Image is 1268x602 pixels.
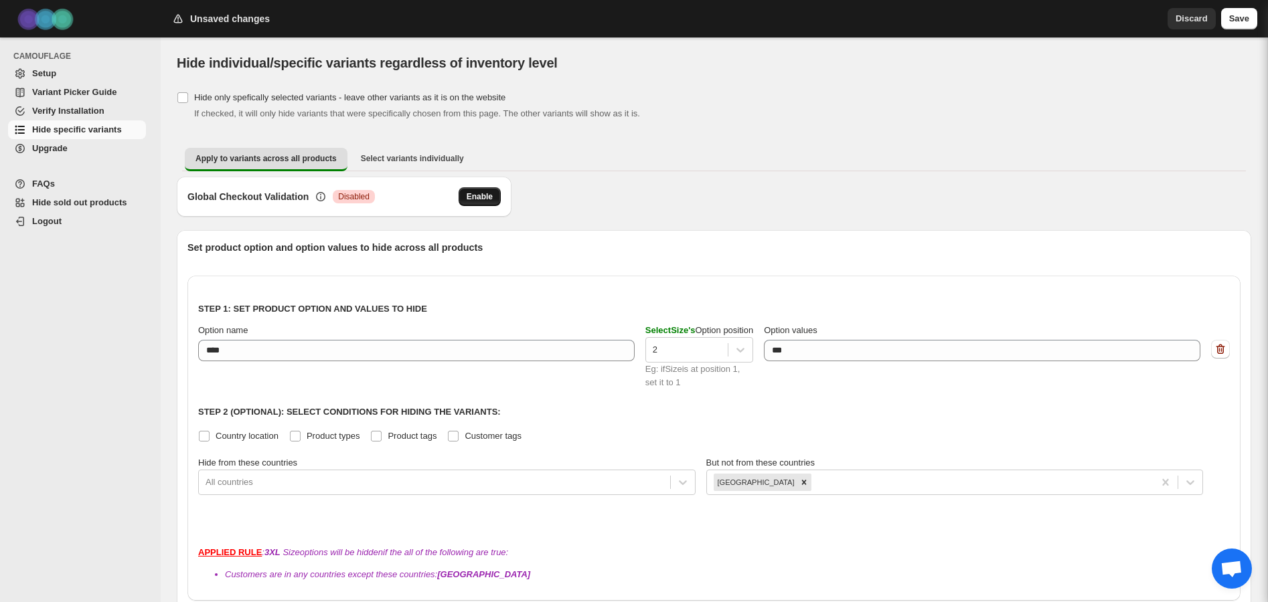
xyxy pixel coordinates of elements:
[348,569,531,579] span: except these countries:
[706,458,815,468] span: But not from these countries
[1212,548,1252,589] div: Open chat
[8,64,146,83] a: Setup
[198,547,262,557] strong: APPLIED RULE
[194,92,505,102] span: Hide only spefically selected variants - leave other variants as it is on the website
[1168,8,1216,29] button: Discard
[198,302,1230,316] p: Step 1: Set product option and values to hide
[645,325,753,335] span: Option position
[307,431,360,441] span: Product types
[195,153,337,164] span: Apply to variants across all products
[797,474,811,491] div: Remove United States
[32,179,55,189] span: FAQs
[764,325,817,335] span: Option values
[8,193,146,212] a: Hide sold out products
[8,102,146,120] a: Verify Installation
[645,363,753,389] div: Eg: if Size is at position 1, set it to 1
[198,458,297,468] span: Hide from these countries
[714,474,797,491] div: [GEOGRAPHIC_DATA]
[465,431,522,441] span: Customer tags
[1221,8,1257,29] button: Save
[467,191,493,202] span: Enable
[8,212,146,231] a: Logout
[216,431,279,441] span: Country location
[264,547,281,557] b: 3XL
[645,325,696,335] span: Select Size 's
[8,139,146,158] a: Upgrade
[187,241,1241,254] p: Set product option and option values to hide across all products
[350,148,475,169] button: Select variants individually
[32,143,68,153] span: Upgrade
[1176,12,1208,25] span: Discard
[32,216,62,226] span: Logout
[459,187,501,206] button: Enable
[185,148,347,171] button: Apply to variants across all products
[225,569,345,579] span: Customers are in any countries
[198,325,248,335] span: Option name
[198,405,1230,419] p: Step 2 (Optional): Select conditions for hiding the variants:
[8,83,146,102] a: Variant Picker Guide
[198,546,1230,581] div: : Size options will be hidden if the all of the following are true:
[1229,12,1249,25] span: Save
[361,153,464,164] span: Select variants individually
[194,108,640,118] span: If checked, it will only hide variants that were specifically chosen from this page. The other va...
[388,431,437,441] span: Product tags
[32,106,104,116] span: Verify Installation
[437,569,530,579] b: [GEOGRAPHIC_DATA]
[32,124,122,134] span: Hide specific variants
[32,197,127,207] span: Hide sold out products
[187,190,309,203] h3: Global Checkout Validation
[338,191,370,202] span: Disabled
[8,175,146,193] a: FAQs
[8,120,146,139] a: Hide specific variants
[190,12,270,25] h2: Unsaved changes
[13,51,151,62] span: CAMOUFLAGE
[177,56,558,70] span: Hide individual/specific variants regardless of inventory level
[32,68,56,78] span: Setup
[32,87,116,97] span: Variant Picker Guide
